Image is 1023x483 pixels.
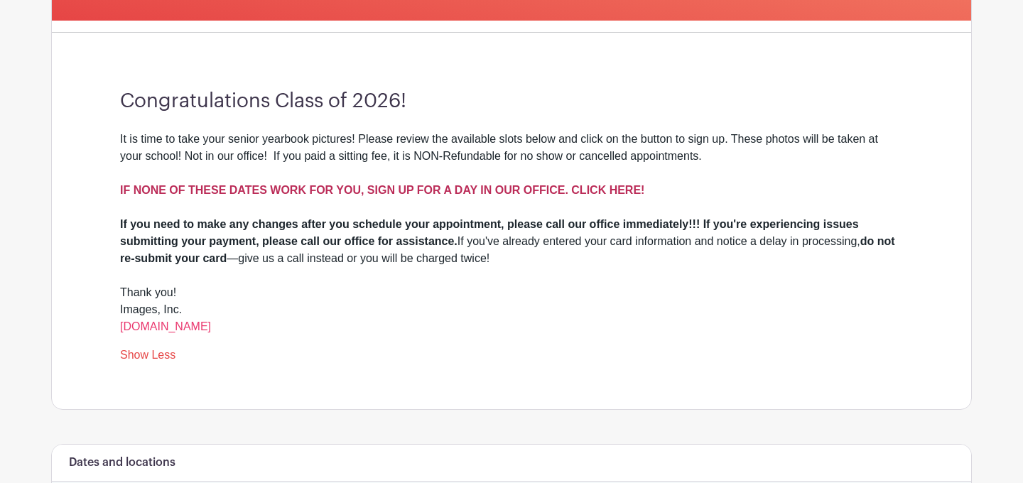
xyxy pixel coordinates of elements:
h6: Dates and locations [69,456,175,470]
div: Thank you! [120,284,903,301]
strong: do not re-submit your card [120,235,895,264]
a: [DOMAIN_NAME] [120,320,211,332]
h3: Congratulations Class of 2026! [120,89,903,114]
a: IF NONE OF THESE DATES WORK FOR YOU, SIGN UP FOR A DAY IN OUR OFFICE. CLICK HERE! [120,184,644,196]
strong: If you need to make any changes after you schedule your appointment, please call our office immed... [120,218,859,247]
div: If you've already entered your card information and notice a delay in processing, —give us a call... [120,216,903,267]
div: Images, Inc. [120,301,903,335]
a: Show Less [120,349,175,367]
div: It is time to take your senior yearbook pictures! Please review the available slots below and cli... [120,131,903,216]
